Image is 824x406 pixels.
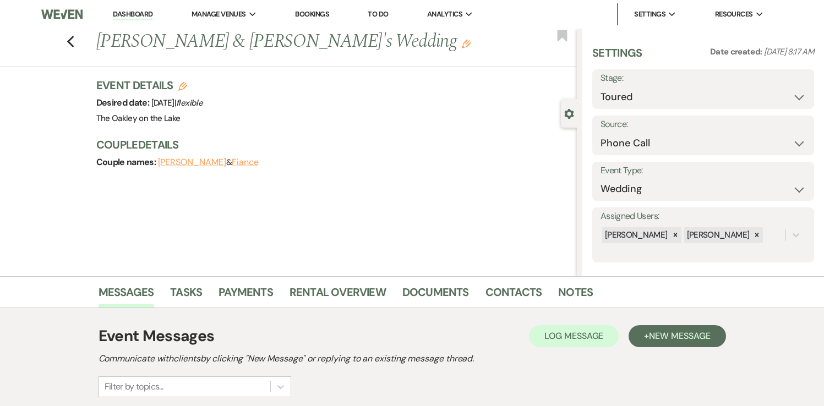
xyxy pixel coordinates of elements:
span: Desired date: [96,97,151,108]
h2: Communicate with clients by clicking "New Message" or replying to an existing message thread. [99,352,726,365]
span: Log Message [544,330,603,342]
span: New Message [649,330,710,342]
span: Date created: [710,46,764,57]
a: Contacts [485,283,542,308]
button: Fiance [232,158,259,167]
span: Settings [634,9,665,20]
span: Resources [715,9,753,20]
a: Dashboard [113,9,152,20]
img: Weven Logo [41,3,83,26]
button: [PERSON_NAME] [158,158,226,167]
div: Filter by topics... [105,380,163,393]
span: [DATE] | [151,97,203,108]
h1: Event Messages [99,325,215,348]
a: Tasks [170,283,202,308]
span: The Oakley on the Lake [96,113,181,124]
a: To Do [368,9,388,19]
label: Event Type: [601,163,806,179]
div: [PERSON_NAME] [684,227,751,243]
a: Documents [402,283,469,308]
span: Couple names: [96,156,158,168]
label: Stage: [601,70,806,86]
span: & [158,157,259,168]
span: [DATE] 8:17 AM [764,46,814,57]
a: Payments [219,283,273,308]
h3: Couple Details [96,137,566,152]
a: Rental Overview [290,283,386,308]
button: Close lead details [564,108,574,118]
button: Edit [462,39,471,48]
span: flexible [176,97,203,108]
label: Source: [601,117,806,133]
h3: Settings [592,45,642,69]
label: Assigned Users: [601,209,806,224]
span: Manage Venues [192,9,246,20]
button: Log Message [529,325,619,347]
a: Notes [558,283,593,308]
a: Bookings [295,9,329,19]
a: Messages [99,283,154,308]
h1: [PERSON_NAME] & [PERSON_NAME]'s Wedding [96,29,477,55]
span: Analytics [427,9,462,20]
h3: Event Details [96,78,203,93]
div: [PERSON_NAME] [602,227,669,243]
button: +New Message [629,325,725,347]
